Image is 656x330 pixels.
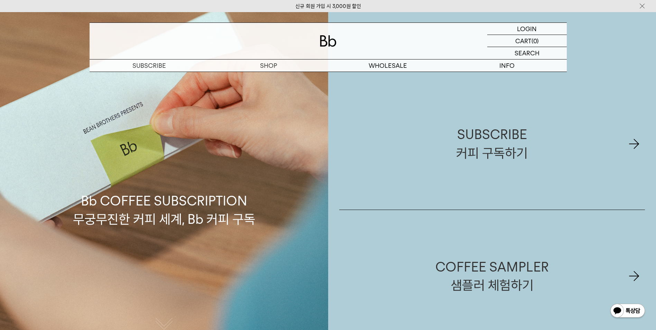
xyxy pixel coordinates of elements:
p: CART [515,35,532,47]
a: CART (0) [487,35,567,47]
a: SUBSCRIBE [90,59,209,72]
p: WHOLESALE [328,59,447,72]
a: SUBSCRIBE커피 구독하기 [339,78,645,210]
div: SUBSCRIBE 커피 구독하기 [456,125,528,162]
a: SHOP [209,59,328,72]
p: SEARCH [515,47,539,59]
a: 신규 회원 가입 시 3,000원 할인 [295,3,361,9]
p: INFO [447,59,567,72]
div: COFFEE SAMPLER 샘플러 체험하기 [435,258,549,294]
img: 로고 [320,35,336,47]
p: LOGIN [517,23,537,35]
img: 카카오톡 채널 1:1 채팅 버튼 [610,303,646,320]
p: (0) [532,35,539,47]
p: Bb COFFEE SUBSCRIPTION 무궁무진한 커피 세계, Bb 커피 구독 [73,126,255,228]
a: LOGIN [487,23,567,35]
